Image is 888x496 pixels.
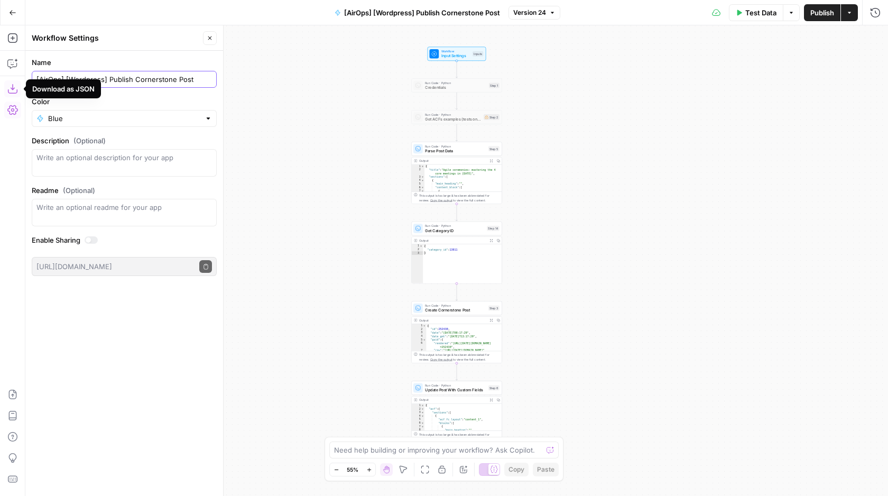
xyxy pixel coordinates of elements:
[488,385,499,391] div: Step 6
[412,331,427,335] div: 3
[412,179,424,182] div: 4
[504,463,529,476] button: Copy
[419,432,499,442] div: This output is too large & has been abbreviated for review. to view the full content.
[412,425,424,428] div: 7
[425,224,484,228] span: Run Code · Python
[425,227,484,233] span: Get Category ID
[421,414,424,418] span: Toggle code folding, rows 4 through 17
[421,164,424,168] span: Toggle code folding, rows 1 through 14
[412,414,424,418] div: 4
[425,383,486,388] span: Run Code · Python
[425,148,486,154] span: Parse Post Data
[487,226,499,231] div: Step 14
[32,96,217,107] label: Color
[419,318,486,323] div: Output
[412,186,424,189] div: 6
[745,7,776,18] span: Test Data
[421,425,424,428] span: Toggle code folding, rows 7 through 15
[421,403,424,407] span: Toggle code folding, rows 1 through 20
[32,235,217,245] label: Enable Sharing
[425,303,486,308] span: Run Code · Python
[412,403,424,407] div: 1
[456,93,457,109] g: Edge from step_1 to step_2
[412,168,424,175] div: 2
[456,61,457,78] g: Edge from start to step_1
[411,110,502,124] div: Run Code · PythonGet ACFs examples (tests only)Step 2
[489,83,499,88] div: Step 1
[412,335,427,338] div: 4
[430,198,452,202] span: Copy the output
[36,74,212,85] input: Untitled
[421,411,424,415] span: Toggle code folding, rows 3 through 18
[412,175,424,179] div: 3
[810,7,834,18] span: Publish
[412,421,424,425] div: 6
[421,407,424,411] span: Toggle code folding, rows 2 through 19
[484,114,499,120] div: Step 2
[537,465,554,474] span: Paste
[411,222,502,283] div: Run Code · PythonGet Category IDStep 14Output{ "category_id":13911}
[425,144,486,149] span: Run Code · Python
[412,411,424,415] div: 3
[412,418,424,421] div: 5
[419,159,486,163] div: Output
[412,189,424,193] div: 7
[32,135,217,146] label: Description
[420,244,423,248] span: Toggle code folding, rows 1 through 3
[508,6,560,20] button: Version 24
[423,338,426,342] span: Toggle code folding, rows 5 through 8
[412,428,424,432] div: 8
[411,381,502,443] div: Run Code · PythonUpdate Post With Custom FieldsStep 6Output{ "acf":{ "sections":[ { "acf_fc_layou...
[456,363,457,380] g: Edge from step_3 to step_6
[32,57,217,68] label: Name
[412,348,427,352] div: 7
[412,182,424,186] div: 5
[425,116,481,122] span: Get ACFs examples (tests only)
[456,204,457,221] g: Edge from step_5 to step_14
[421,179,424,182] span: Toggle code folding, rows 4 through 12
[411,301,502,363] div: Run Code · PythonCreate Cornerstone PostStep 3Output{ "id":252430, "date":"[DATE]T08:17:29", "dat...
[328,4,506,21] button: [AirOps] [Wordpress] Publish Cornerstone Post
[412,342,427,348] div: 6
[412,407,424,411] div: 2
[412,327,427,331] div: 2
[63,185,95,196] span: (Optional)
[419,238,486,243] div: Output
[425,85,486,90] span: Credentials
[425,112,481,117] span: Run Code · Python
[421,186,424,189] span: Toggle code folding, rows 6 through 11
[421,189,424,193] span: Toggle code folding, rows 7 through 10
[804,4,840,21] button: Publish
[419,193,499,203] div: This output is too large & has been abbreviated for review. to view the full content.
[32,33,200,43] div: Workflow Settings
[412,248,423,252] div: 2
[441,49,470,53] span: Workflow
[425,307,486,313] span: Create Cornerstone Post
[425,387,486,393] span: Update Post With Custom Fields
[421,421,424,425] span: Toggle code folding, rows 6 through 16
[508,465,524,474] span: Copy
[419,398,486,402] div: Output
[412,324,427,328] div: 1
[32,185,217,196] label: Readme
[48,113,200,124] input: Blue
[419,352,499,362] div: This output is too large & has been abbreviated for review. to view the full content.
[412,164,424,168] div: 1
[411,47,502,61] div: WorkflowInput SettingsInputs
[430,357,452,361] span: Copy the output
[411,142,502,204] div: Run Code · PythonParse Post DataStep 5Output{ "title":"Agile ceremonies: mastering the 4 core mee...
[411,78,502,93] div: Run Code · PythonCredentialsStep 1
[533,463,559,476] button: Paste
[421,175,424,179] span: Toggle code folding, rows 3 through 13
[441,53,470,59] span: Input Settings
[456,124,457,141] g: Edge from step_2 to step_5
[456,283,457,300] g: Edge from step_14 to step_3
[488,306,499,311] div: Step 3
[729,4,783,21] button: Test Data
[412,338,427,342] div: 5
[425,80,486,85] span: Run Code · Python
[412,251,423,255] div: 3
[513,8,546,17] span: Version 24
[347,465,358,474] span: 55%
[473,51,484,57] div: Inputs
